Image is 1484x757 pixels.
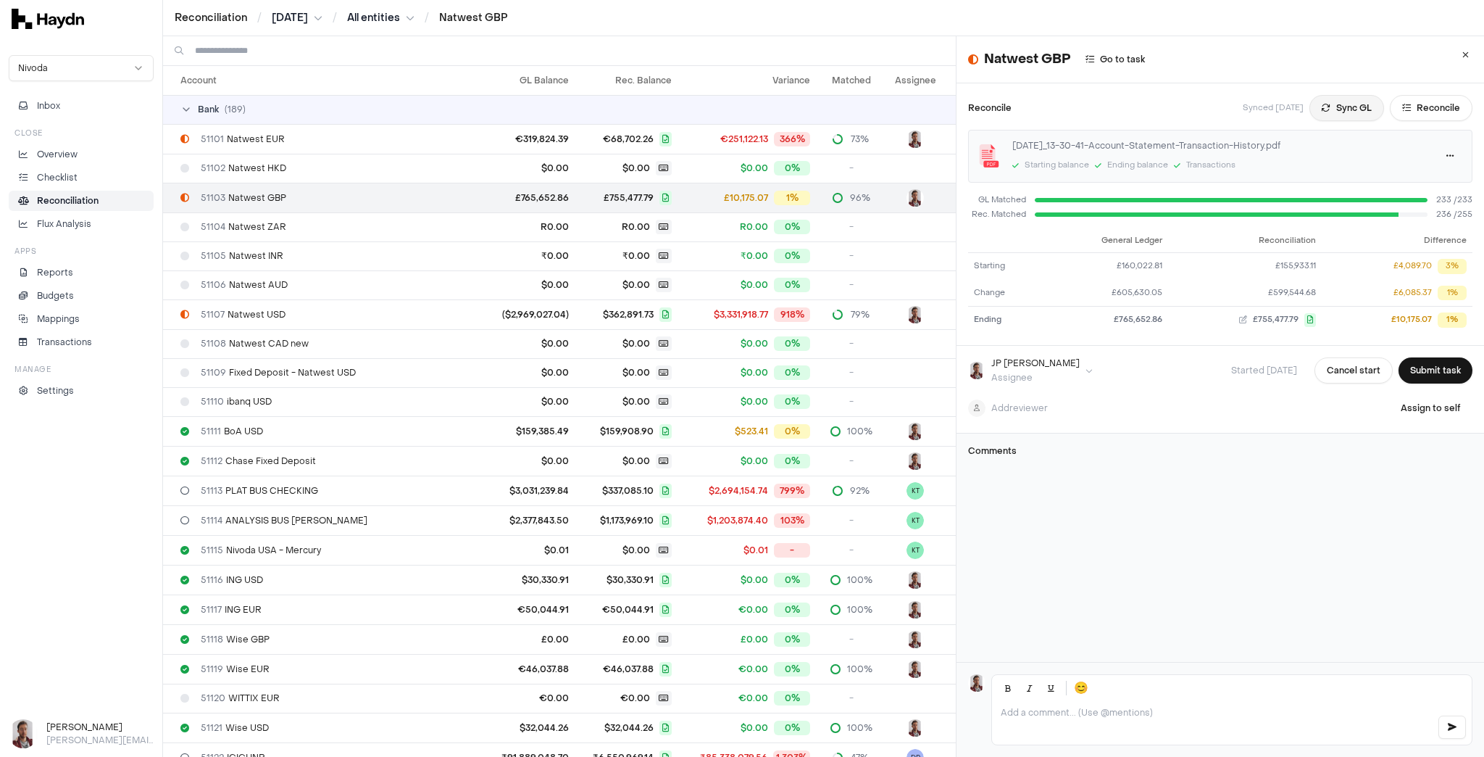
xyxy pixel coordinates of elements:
td: $32,044.26 [472,713,575,742]
td: €319,824.39 [472,124,575,154]
td: Ending [968,307,1042,334]
span: Wise EUR [201,663,270,675]
span: $2,694,154.74 [709,485,768,497]
span: Fixed Deposit - Natwest USD [201,367,356,378]
span: 51112 [201,455,222,467]
span: €50,044.91 [602,604,654,616]
td: $3,031,239.84 [472,476,575,505]
span: $0.00 [622,455,650,467]
button: Reconcile [1390,95,1472,121]
span: $159,908.90 [600,426,654,437]
img: JP Smit [906,571,924,589]
span: $0.00 [741,455,768,467]
img: JP Smit [906,423,924,440]
button: KT [906,482,924,500]
span: 100% [847,663,872,675]
span: 51116 [201,574,223,586]
span: / [330,10,340,25]
span: Wise USD [201,722,269,734]
button: Addreviewer [968,400,1048,417]
span: 51107 [201,309,225,320]
td: ₹0.00 [472,241,575,270]
span: - [849,250,854,262]
img: JP Smit [906,189,924,207]
h3: Manage [14,364,51,375]
button: Inbox [9,96,154,116]
span: $0.00 [622,545,650,556]
span: £755,477.79 [1253,314,1298,326]
span: $30,330.91 [606,574,654,586]
span: Bank [198,104,219,115]
span: £10,175.07 [724,192,768,204]
a: Reports [9,262,154,283]
a: Budgets [9,286,154,306]
span: Nivoda USA - Mercury [201,545,321,556]
span: / [422,10,432,25]
span: ING USD [201,574,263,586]
div: £4,089.70 [1393,260,1432,273]
a: Natwest GBP [439,11,508,25]
div: 0% [774,721,810,735]
span: 51121 [201,722,222,734]
button: Go to task [1077,48,1154,71]
td: £765,652.86 [472,183,575,212]
span: Chase Fixed Deposit [201,455,316,467]
button: Assign to self [1389,395,1472,421]
div: 0% [774,161,810,175]
span: ₹0.00 [622,250,650,262]
span: $0.00 [622,338,650,349]
span: 51117 [201,604,222,616]
span: - [849,162,854,174]
div: 0% [774,424,810,439]
span: KT [906,512,924,529]
button: Italic (Ctrl+I) [1020,678,1040,698]
td: Change [968,280,1042,307]
p: Mappings [37,313,80,326]
span: 100% [847,426,872,437]
span: €68,702.26 [603,133,654,145]
span: R0.00 [740,221,768,233]
span: 233 / 233 [1436,194,1472,207]
span: Wise GBP [201,634,270,645]
span: 51108 [201,338,226,349]
p: Reports [37,266,73,279]
td: $0.00 [472,358,575,387]
span: Add reviewer [991,402,1048,414]
div: 0% [774,278,810,292]
td: Starting [968,253,1042,280]
span: 73% [849,133,871,145]
a: Settings [9,381,154,401]
span: - [849,396,854,408]
button: KT [906,542,924,559]
div: £765,652.86 [1048,314,1162,326]
div: 918% [774,307,810,322]
span: / [254,10,264,25]
button: [DATE] [272,11,322,25]
span: PLAT BUS CHECKING [201,485,318,497]
span: - [849,634,854,645]
span: £0.00 [741,634,768,645]
span: Natwest ZAR [201,221,286,233]
span: £155,933.11 [1275,260,1316,273]
div: 0% [774,220,810,234]
span: 236 / 255 [1436,209,1472,221]
span: £755,477.79 [604,192,654,204]
span: €251,122.13 [720,133,768,145]
td: $30,330.91 [472,565,575,595]
h3: Reconcile [968,102,1012,115]
span: All entities [347,11,400,25]
button: 😊 [1071,678,1091,698]
td: $0.00 [472,446,575,476]
img: application/pdf [977,144,1001,167]
button: £155,933.11 [1174,260,1316,273]
span: 79% [849,309,871,320]
span: $1,203,874.40 [707,515,768,526]
span: GL Matched [968,194,1026,207]
span: WITTIX EUR [201,692,280,704]
a: Flux Analysis [9,214,154,234]
span: $362,891.73 [603,309,654,320]
button: JP Smit [906,631,924,648]
img: JP Smit [906,601,924,619]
